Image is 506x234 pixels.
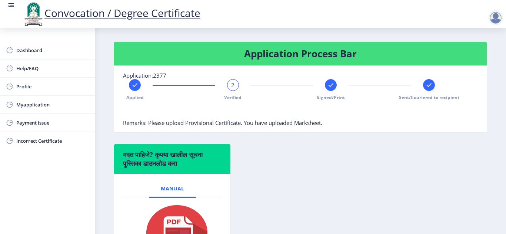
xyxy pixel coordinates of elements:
[123,119,322,126] span: Remarks: Please upload Provisional Certificate. You have uploaded Marksheet.
[123,48,478,60] h4: Application Process Bar
[22,1,44,27] img: logo
[224,94,242,101] span: Verified
[123,72,166,79] span: Application:2377
[16,64,89,73] span: Help/FAQ
[16,136,89,145] span: Incorrect Certificate
[149,180,196,197] a: Manual
[16,100,89,109] span: Myapplication
[16,118,89,127] span: Payment issue
[126,94,144,101] span: Applied
[317,94,345,101] span: Signed/Print
[399,94,459,101] span: Sent/Couriered to recipient
[231,81,234,89] span: 2
[16,46,89,55] span: Dashboard
[16,82,89,91] span: Profile
[22,6,200,20] a: Convocation / Degree Certificate
[123,150,222,168] h6: मदत पाहिजे? कृपया खालील सूचना पुस्तिका डाउनलोड करा
[161,186,184,191] span: Manual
